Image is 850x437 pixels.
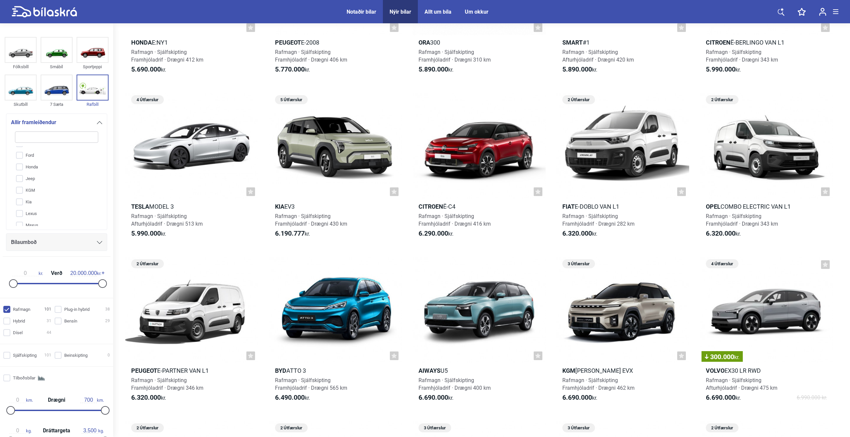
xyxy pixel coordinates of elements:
h2: Combo Electric Van L1 [700,203,833,210]
span: Rafmagn · Sjálfskipting Framhjóladrif · Drægni 412 km [131,49,203,63]
h2: EV3 [269,203,402,210]
span: 2 Útfærslur [135,423,160,432]
span: Sjálfskipting [13,352,37,359]
h2: U5 [413,367,546,374]
span: kr. [706,66,741,74]
h2: #1 [556,39,690,46]
span: kr. [419,66,453,74]
b: 5.990.000 [131,229,161,237]
span: 2 Útfærslur [135,259,160,268]
b: ORA [419,39,430,46]
a: Notaðir bílar [347,9,376,15]
b: Peugeot [275,39,301,46]
span: Rafmagn · Sjálfskipting Framhjóladrif · Drægni 416 km [419,213,491,227]
h2: e:Ny1 [125,39,258,46]
b: KGM [562,367,575,374]
div: 7 Sæta [41,101,73,108]
b: Kia [275,203,284,210]
div: Sportjeppi [77,63,109,71]
span: kr. [275,394,310,402]
span: 3 Útfærslur [566,423,592,432]
span: kg. [9,428,32,434]
b: Fiat [562,203,575,210]
b: Tesla [131,203,149,210]
span: 3 Útfærslur [422,423,448,432]
h2: 300 [413,39,546,46]
b: 6.320.000 [706,229,735,237]
span: 101 [44,352,51,359]
a: 4 ÚtfærslurTeslaModel 3Rafmagn · SjálfskiptingAfturhjóladrif · Drægni 513 km5.990.000kr. [125,93,258,244]
b: Opel [706,203,720,210]
h2: ë-Berlingo Van L1 [700,39,833,46]
span: Rafmagn · Sjálfskipting Framhjóladrif · Drægni 406 km [275,49,347,63]
a: 2 ÚtfærslurFiate-Doblo Van L1Rafmagn · SjálfskiptingFramhjóladrif · Drægni 282 km6.320.000kr. [556,93,690,244]
a: AiwaysU5Rafmagn · SjálfskiptingFramhjóladrif · Drægni 400 km6.690.000kr. [413,257,546,408]
span: 300.000 [705,353,739,360]
span: Rafmagn · Sjálfskipting Framhjóladrif · Drægni 343 km [706,213,778,227]
span: 31 [47,318,51,325]
span: 4 Útfærslur [709,259,735,268]
b: BYD [275,367,286,374]
b: 5.890.000 [562,65,592,73]
span: Dísel [13,329,23,336]
span: 3 Útfærslur [566,259,592,268]
b: 6.320.000 [562,229,592,237]
a: Nýir bílar [390,9,411,15]
b: Citroen [419,203,443,210]
span: Drægni [46,397,67,403]
span: 44 [47,329,51,336]
span: Rafmagn · Sjálfskipting Framhjóladrif · Drægni 462 km [562,377,635,391]
b: 6.320.000 [131,393,161,401]
h2: e-2008 [269,39,402,46]
span: kr. [419,230,453,238]
span: km. [80,397,104,403]
span: 101 [44,306,51,313]
a: Um okkur [465,9,488,15]
span: Rafmagn · Sjálfskipting Framhjóladrif · Drægni 430 km [275,213,347,227]
a: 5 ÚtfærslurKiaEV3Rafmagn · SjálfskiptingFramhjóladrif · Drægni 430 km6.190.777kr. [269,93,402,244]
div: Skutbíll [5,101,37,108]
a: Allt um bíla [425,9,451,15]
b: 5.770.000 [275,65,305,73]
span: kr. [275,230,310,238]
span: kr. [734,354,739,360]
b: Aiways [419,367,440,374]
a: 2 ÚtfærslurOpelCombo Electric Van L1Rafmagn · SjálfskiptingFramhjóladrif · Drægni 343 km6.320.000kr. [700,93,833,244]
span: kg. [82,428,104,434]
span: Hybrid [13,318,25,325]
a: Citroenë-C4Rafmagn · SjálfskiptingFramhjóladrif · Drægni 416 km6.290.000kr. [413,93,546,244]
b: Volvo [706,367,724,374]
span: Verð [49,271,64,276]
b: 6.690.000 [419,393,448,401]
span: Rafmagn · Sjálfskipting Afturhjóladrif · Drægni 475 km [706,377,777,391]
span: Rafmagn · Sjálfskipting Framhjóladrif · Drægni 343 km [706,49,778,63]
h2: Model 3 [125,203,258,210]
b: 5.990.000 [706,65,735,73]
b: 6.190.777 [275,229,305,237]
span: 2 Útfærslur [709,423,735,432]
span: 2 Útfærslur [709,95,735,104]
span: kr. [419,394,453,402]
span: Rafmagn · Sjálfskipting Framhjóladrif · Drægni 400 km [419,377,491,391]
b: Smart [562,39,583,46]
span: kr. [706,230,741,238]
div: Rafbíll [77,101,109,108]
h2: [PERSON_NAME] EVX [556,367,690,374]
span: 2 Útfærslur [278,423,304,432]
b: 6.290.000 [419,229,448,237]
b: 5.690.000 [131,65,161,73]
span: 2 Útfærslur [566,95,592,104]
span: kr. [275,66,310,74]
span: 6.990.000 kr. [797,394,827,402]
b: Honda [131,39,152,46]
b: 6.690.000 [562,393,592,401]
span: Rafmagn [13,306,30,313]
span: Beinskipting [64,352,88,359]
span: kr. [562,230,597,238]
span: 4 Útfærslur [135,95,160,104]
span: 0 [108,352,110,359]
a: 4 Útfærslur300.000kr.VolvoEX30 LR RWDRafmagn · SjálfskiptingAfturhjóladrif · Drægni 475 km6.690.0... [700,257,833,408]
span: Rafmagn · Sjálfskipting Afturhjóladrif · Drægni 513 km [131,213,203,227]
